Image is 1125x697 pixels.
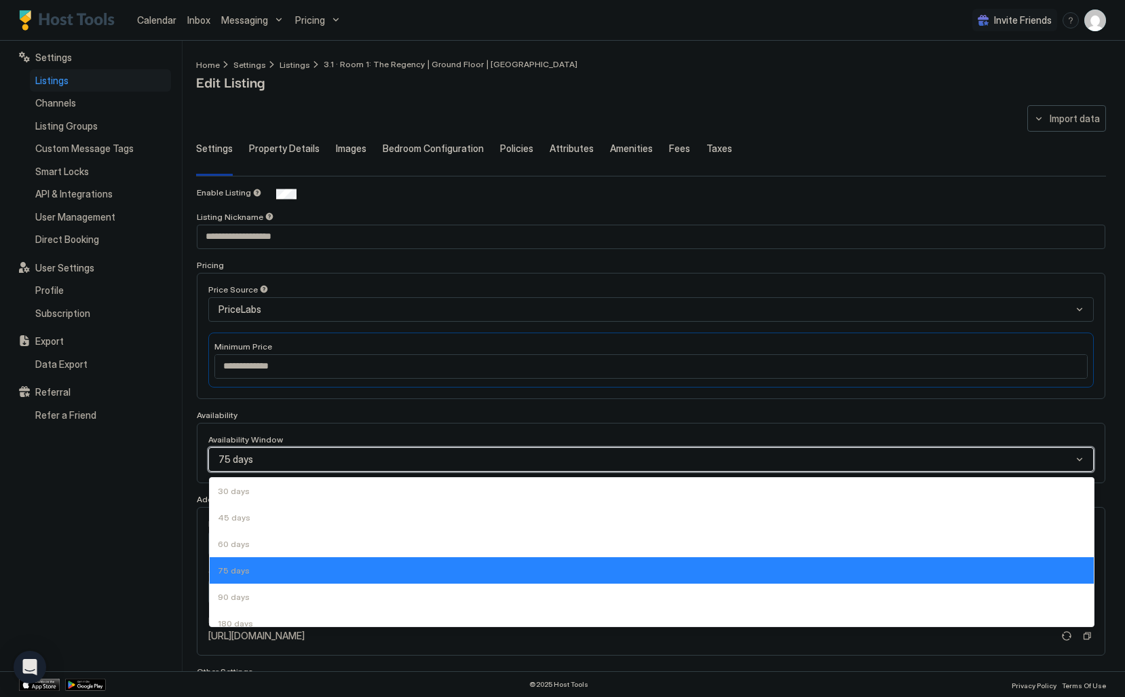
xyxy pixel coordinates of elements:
a: Host Tools Logo [19,10,121,31]
span: API & Integrations [35,188,113,200]
span: User Settings [35,262,94,274]
input: Input Field [197,225,1105,248]
span: Attributes [550,143,594,155]
span: User Management [35,211,115,223]
span: Pricing [197,260,224,270]
div: User profile [1084,10,1106,31]
div: Breadcrumb [233,57,266,71]
span: 180 days [218,618,253,628]
a: Google Play Store [65,679,106,691]
span: Home [196,60,220,70]
span: Settings [35,52,72,64]
span: Other Settings [197,666,253,677]
span: Policies [500,143,533,155]
span: Images [336,143,366,155]
span: Direct Booking [35,233,99,246]
div: Import data [1050,111,1100,126]
span: Linked Rooms [208,519,264,529]
div: menu [1063,12,1079,29]
span: Data Export [35,358,88,371]
span: Subscription [35,307,90,320]
span: Settings [196,143,233,155]
div: Breadcrumb [196,57,220,71]
a: Channels [30,92,171,115]
a: Profile [30,279,171,302]
span: Calendar [208,567,244,577]
span: Export Calendar [208,615,271,625]
span: 75 days [218,565,250,576]
span: PriceLabs [218,303,261,316]
span: Additional Features [197,494,273,504]
span: Export [35,335,64,347]
a: Refer a Friend [30,404,171,427]
span: Invite Friends [994,14,1052,26]
span: Calendar [137,14,176,26]
a: [URL][DOMAIN_NAME] [208,630,1053,642]
span: Fees [669,143,690,155]
span: 60 days [218,539,250,549]
a: Listing Groups [30,115,171,138]
span: Amenities [610,143,653,155]
a: App Store [19,679,60,691]
a: Subscription [30,302,171,325]
span: Listings [280,60,310,70]
span: Availability [197,410,237,420]
a: Inbox [187,13,210,27]
span: Terms Of Use [1062,681,1106,690]
span: Listing Groups [35,120,98,132]
a: Custom Message Tags [30,137,171,160]
a: Settings [233,57,266,71]
a: Data Export [30,353,171,376]
span: Property Details [249,143,320,155]
span: Availability Window [208,434,283,445]
span: Enable Listing [197,187,251,197]
span: Pricing [295,14,325,26]
span: Custom Message Tags [35,143,134,155]
span: Channels [35,97,76,109]
div: Breadcrumb [280,57,310,71]
span: Listings [35,75,69,87]
button: Import data [1027,105,1106,132]
span: Privacy Policy [1012,681,1056,690]
span: Settings [233,60,266,70]
span: Breadcrumb [324,59,577,69]
span: © 2025 Host Tools [529,680,588,689]
button: Copy [1080,629,1094,643]
span: Price Source [208,284,258,295]
a: Listings [280,57,310,71]
a: User Management [30,206,171,229]
span: [URL][DOMAIN_NAME] [208,630,305,642]
span: Smart Locks [35,166,89,178]
button: Refresh [1059,628,1075,644]
a: Direct Booking [30,228,171,251]
a: API & Integrations [30,183,171,206]
div: Open Intercom Messenger [14,651,46,683]
span: Referral [35,386,71,398]
a: Terms Of Use [1062,677,1106,692]
span: Edit Listing [196,71,265,92]
span: 90 days [218,592,250,602]
span: Minimum Price [214,341,272,352]
span: 75 days [218,453,253,466]
span: Messaging [221,14,268,26]
span: 45 days [218,512,250,523]
span: Profile [35,284,64,297]
a: Privacy Policy [1012,677,1056,692]
span: 30 days [218,486,250,496]
input: Input Field [215,355,1087,378]
a: Smart Locks [30,160,171,183]
a: Home [196,57,220,71]
span: Inbox [187,14,210,26]
span: Refer a Friend [35,409,96,421]
span: Taxes [706,143,732,155]
span: Listing Nickname [197,212,263,222]
a: Listings [30,69,171,92]
span: Bedroom Configuration [383,143,484,155]
a: Calendar [137,13,176,27]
